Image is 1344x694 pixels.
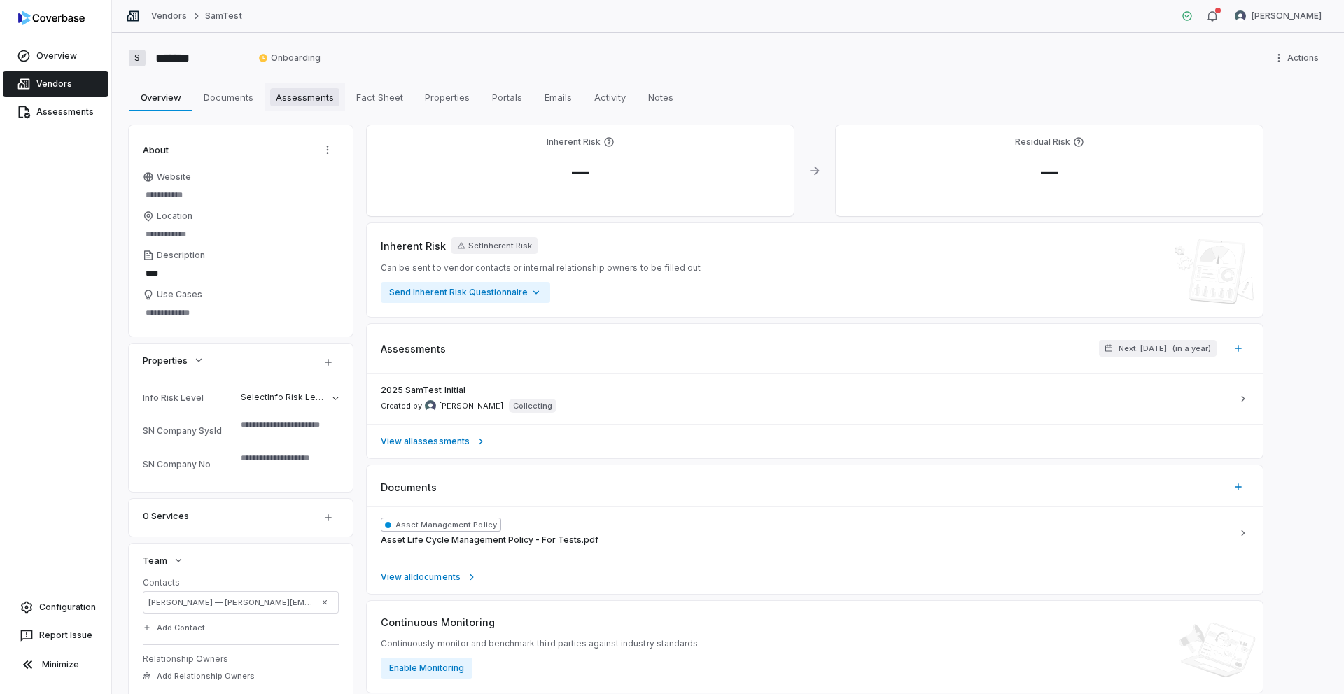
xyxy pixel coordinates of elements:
span: Add Relationship Owners [157,671,255,681]
button: Send Inherent Risk Questionnaire [381,282,550,303]
div: Info Risk Level [143,392,235,403]
span: Properties [419,88,475,106]
span: Notes [643,88,679,106]
span: Emails [539,88,577,106]
span: Created by [381,400,503,411]
button: Report Issue [6,623,106,648]
span: Continuously monitor and benchmark third parties against industry standards [381,638,698,649]
button: Actions [316,139,339,160]
span: Properties [143,354,188,367]
span: View all assessments [381,436,470,447]
span: Report Issue [39,630,92,641]
span: Location [157,211,192,222]
span: [PERSON_NAME] [439,401,503,411]
button: Asset Management PolicyAsset Life Cycle Management Policy - For Tests.pdf [367,507,1263,560]
a: Assessments [3,99,108,125]
a: Configuration [6,595,106,620]
h4: Residual Risk [1015,136,1070,148]
span: 2025 SamTest Initial [381,385,465,396]
span: Use Cases [157,289,202,300]
textarea: Use Cases [143,303,339,323]
span: Fact Sheet [351,88,409,106]
button: Samuel Folarin avatar[PERSON_NAME] [1226,6,1330,27]
span: — [561,162,600,182]
span: Documents [198,88,259,106]
span: Asset Management Policy [381,518,501,532]
button: More actions [1269,48,1327,69]
span: Assessments [381,341,446,356]
span: Inherent Risk [381,239,446,253]
a: Overview [3,43,108,69]
button: Add Contact [139,615,209,640]
button: Next: [DATE](in a year) [1099,340,1217,357]
p: Collecting [513,400,552,411]
span: Team [143,554,167,567]
a: Vendors [151,10,187,22]
a: View alldocuments [367,560,1263,594]
span: View all documents [381,572,461,583]
button: Properties [139,348,209,373]
button: Team [139,548,188,573]
span: Vendors [36,78,72,90]
a: SamTest [205,10,241,22]
span: Overview [36,50,77,62]
span: Continuous Monitoring [381,615,495,630]
button: Enable Monitoring [381,658,472,679]
input: Location [143,225,339,244]
a: 2025 SamTest InitialCreated by Samuel Folarin avatar[PERSON_NAME]Collecting [367,374,1263,424]
span: [PERSON_NAME] [1252,10,1322,22]
span: Documents [381,480,437,495]
img: logo-D7KZi-bG.svg [18,11,85,25]
button: SetInherent Risk [451,237,538,254]
span: Can be sent to vendor contacts or internal relationship owners to be filled out [381,262,701,274]
span: Overview [135,88,187,106]
span: Portals [486,88,528,106]
span: ( in a year ) [1172,344,1211,354]
dt: Contacts [143,577,339,588]
span: [PERSON_NAME] — [PERSON_NAME][EMAIL_ADDRESS][DOMAIN_NAME] [148,597,312,608]
span: Assessments [36,106,94,118]
h4: Inherent Risk [547,136,601,148]
span: Asset Life Cycle Management Policy - For Tests.pdf [381,534,598,546]
input: Website [143,185,339,205]
span: Activity [589,88,631,106]
span: Next: [DATE] [1119,344,1167,354]
span: Minimize [42,659,79,670]
div: SN Company No [143,459,235,469]
span: — [1030,162,1069,182]
span: Website [157,171,191,183]
a: Vendors [3,71,108,97]
div: SN Company SysId [143,425,235,436]
textarea: Description [143,264,339,283]
a: View allassessments [367,424,1263,458]
button: Minimize [6,651,106,679]
span: Assessments [270,88,339,106]
dt: Relationship Owners [143,653,339,665]
span: About [143,143,169,156]
span: Description [157,250,205,261]
span: Configuration [39,602,96,613]
img: Samuel Folarin avatar [425,400,436,411]
img: Samuel Folarin avatar [1235,10,1246,22]
span: Select Info Risk Level [241,392,328,402]
span: Onboarding [258,52,321,64]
